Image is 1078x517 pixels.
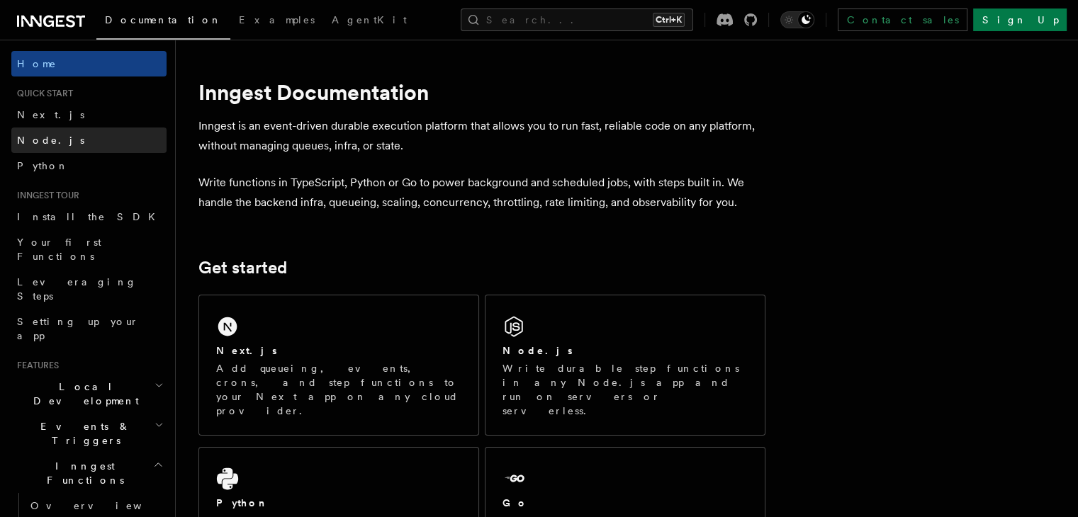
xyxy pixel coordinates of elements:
[17,276,137,302] span: Leveraging Steps
[461,8,693,31] button: Search...Ctrl+K
[17,135,84,146] span: Node.js
[332,14,407,25] span: AgentKit
[11,153,167,178] a: Python
[653,13,685,27] kbd: Ctrl+K
[17,109,84,120] span: Next.js
[485,295,765,436] a: Node.jsWrite durable step functions in any Node.js app and run on servers or serverless.
[973,8,1067,31] a: Sign Up
[198,116,765,156] p: Inngest is an event-driven durable execution platform that allows you to run fast, reliable code ...
[17,160,69,171] span: Python
[230,4,323,38] a: Examples
[780,11,814,28] button: Toggle dark mode
[11,380,155,408] span: Local Development
[198,79,765,105] h1: Inngest Documentation
[30,500,176,511] span: Overview
[216,343,277,358] h2: Next.js
[11,51,167,76] a: Home
[11,459,153,487] span: Inngest Functions
[11,102,167,127] a: Next.js
[17,57,57,71] span: Home
[11,414,167,453] button: Events & Triggers
[323,4,415,38] a: AgentKit
[17,316,139,341] span: Setting up your app
[216,361,461,418] p: Add queueing, events, crons, and step functions to your Next app on any cloud provider.
[198,295,479,436] a: Next.jsAdd queueing, events, crons, and step functions to your Next app on any cloud provider.
[11,127,167,153] a: Node.js
[11,88,73,99] span: Quick start
[216,496,269,510] h2: Python
[105,14,222,25] span: Documentation
[11,229,167,269] a: Your first Functions
[502,496,528,510] h2: Go
[11,190,79,201] span: Inngest tour
[198,173,765,212] p: Write functions in TypeScript, Python or Go to power background and scheduled jobs, with steps bu...
[17,237,101,262] span: Your first Functions
[502,361,748,418] p: Write durable step functions in any Node.js app and run on servers or serverless.
[17,211,164,222] span: Install the SDK
[11,269,167,309] a: Leveraging Steps
[11,419,155,448] span: Events & Triggers
[838,8,967,31] a: Contact sales
[11,204,167,229] a: Install the SDK
[11,360,59,371] span: Features
[198,258,287,278] a: Get started
[11,309,167,348] a: Setting up your app
[11,453,167,493] button: Inngest Functions
[96,4,230,40] a: Documentation
[239,14,315,25] span: Examples
[11,374,167,414] button: Local Development
[502,343,573,358] h2: Node.js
